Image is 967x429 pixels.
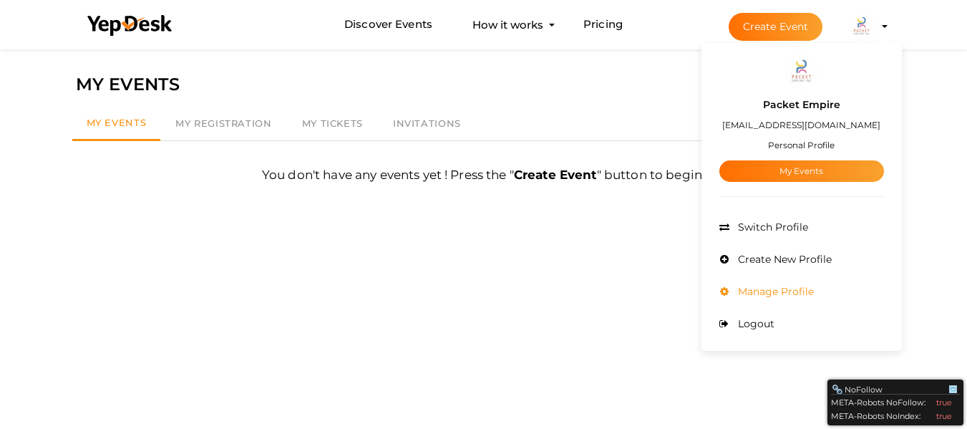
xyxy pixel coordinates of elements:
[583,11,623,38] a: Pricing
[72,107,161,141] a: My Events
[768,140,835,150] small: Personal Profile
[378,107,476,140] a: Invitations
[262,166,705,194] label: You don't have any events yet ! Press the " " button to begin.
[831,395,960,408] div: META-Robots NoFollow:
[734,285,814,298] span: Manage Profile
[936,410,952,422] div: true
[287,107,378,140] a: My Tickets
[936,397,952,408] div: true
[784,54,820,90] img: YT7PT0OX_small.png
[763,97,840,113] label: Packet Empire
[87,117,147,128] span: My Events
[175,117,271,129] span: My Registration
[734,253,832,266] span: Create New Profile
[729,13,823,41] button: Create Event
[344,11,432,38] a: Discover Events
[832,384,948,395] div: NoFollow
[734,317,774,330] span: Logout
[302,117,363,129] span: My Tickets
[847,12,876,41] img: YT7PT0OX_small.png
[76,71,892,98] div: MY EVENTS
[831,408,960,422] div: META-Robots NoIndex:
[948,384,959,395] div: Minimize
[393,117,461,129] span: Invitations
[160,107,286,140] a: My Registration
[468,11,548,38] button: How it works
[719,160,884,182] a: My Events
[734,221,808,233] span: Switch Profile
[722,117,880,133] label: [EMAIL_ADDRESS][DOMAIN_NAME]
[514,168,597,182] b: Create Event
